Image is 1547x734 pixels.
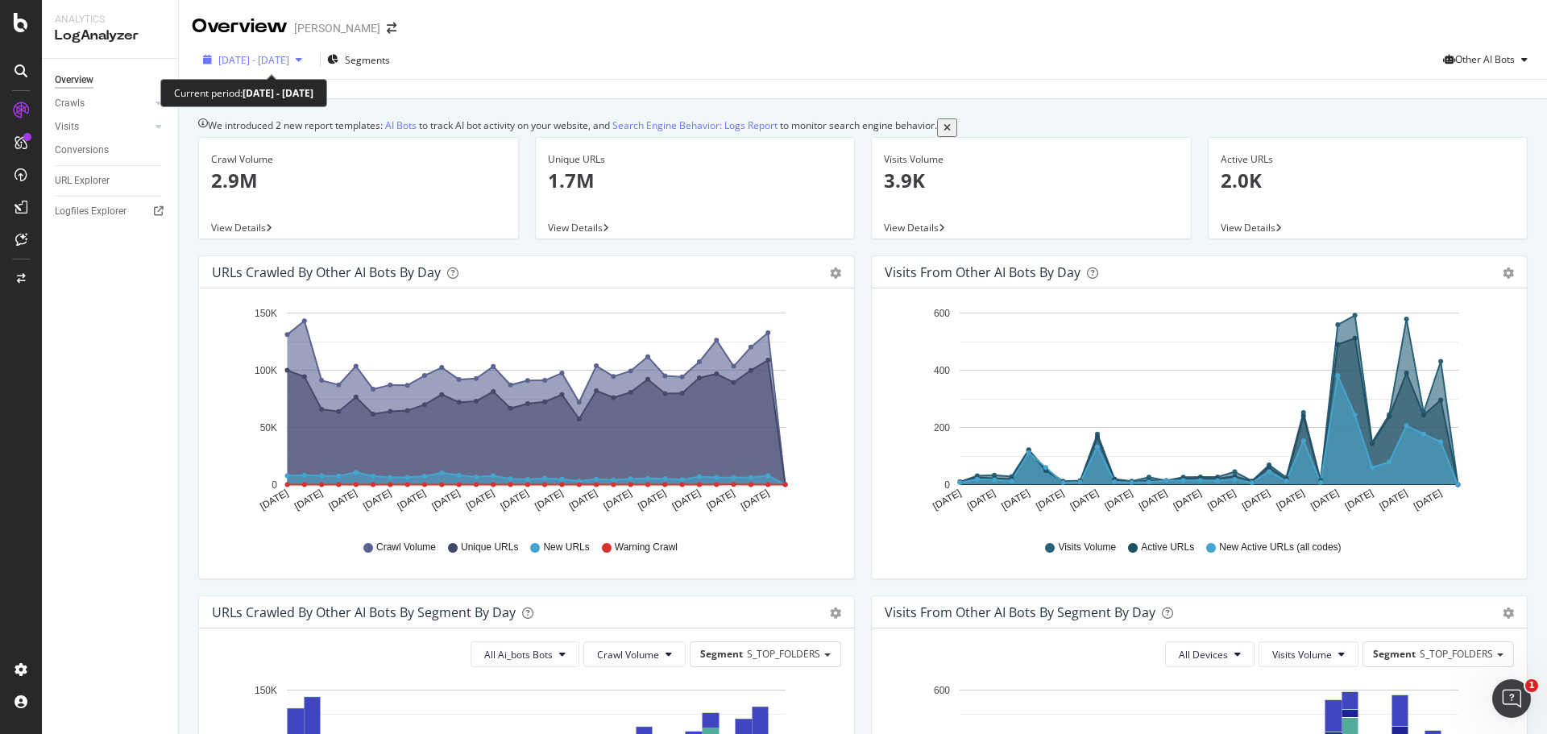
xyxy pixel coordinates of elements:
[192,13,288,40] div: Overview
[55,95,85,112] div: Crawls
[499,487,531,512] text: [DATE]
[55,172,110,189] div: URL Explorer
[934,308,950,319] text: 600
[700,647,743,661] span: Segment
[548,221,603,234] span: View Details
[1343,487,1375,512] text: [DATE]
[830,267,841,279] div: gear
[484,648,553,661] span: All Ai_bots Bots
[212,264,441,280] div: URLs Crawled by Other AI Bots by day
[533,487,565,512] text: [DATE]
[884,167,1179,194] p: 3.9K
[396,487,428,512] text: [DATE]
[212,301,836,525] svg: A chart.
[1503,267,1514,279] div: gear
[255,308,277,319] text: 150K
[934,685,950,696] text: 600
[1455,52,1515,66] span: Other AI Bots
[1259,641,1358,667] button: Visits Volume
[55,118,151,135] a: Visits
[1179,648,1228,661] span: All Devices
[830,608,841,619] div: gear
[612,118,778,132] a: Search Engine Behavior: Logs Report
[937,118,957,137] button: close banner
[885,301,1508,525] svg: A chart.
[1165,641,1255,667] button: All Devices
[1503,608,1514,619] div: gear
[1034,487,1066,512] text: [DATE]
[429,487,462,512] text: [DATE]
[670,487,703,512] text: [DATE]
[885,264,1080,280] div: Visits from Other AI Bots by day
[258,487,290,512] text: [DATE]
[884,221,939,234] span: View Details
[1141,541,1194,554] span: Active URLs
[55,142,109,159] div: Conversions
[1420,647,1493,661] span: S_TOP_FOLDERS
[471,641,579,667] button: All Ai_bots Bots
[1219,541,1341,554] span: New Active URLs (all codes)
[739,487,771,512] text: [DATE]
[704,487,736,512] text: [DATE]
[1221,152,1516,167] div: Active URLs
[1205,487,1238,512] text: [DATE]
[1240,487,1272,512] text: [DATE]
[211,221,266,234] span: View Details
[1221,221,1275,234] span: View Details
[548,152,843,167] div: Unique URLs
[55,13,165,27] div: Analytics
[55,72,167,89] a: Overview
[567,487,599,512] text: [DATE]
[602,487,634,512] text: [DATE]
[255,685,277,696] text: 150K
[885,604,1155,620] div: Visits from Other AI Bots By Segment By Day
[260,422,277,433] text: 50K
[218,53,289,67] span: [DATE] - [DATE]
[1309,487,1341,512] text: [DATE]
[55,118,79,135] div: Visits
[636,487,668,512] text: [DATE]
[211,152,506,167] div: Crawl Volume
[1137,487,1169,512] text: [DATE]
[55,172,167,189] a: URL Explorer
[965,487,997,512] text: [DATE]
[1412,487,1444,512] text: [DATE]
[1443,47,1534,73] button: Other AI Bots
[361,487,393,512] text: [DATE]
[1058,541,1116,554] span: Visits Volume
[931,487,963,512] text: [DATE]
[934,422,950,433] text: 200
[211,167,506,194] p: 2.9M
[55,27,165,45] div: LogAnalyzer
[55,142,167,159] a: Conversions
[615,541,678,554] span: Warning Crawl
[55,72,93,89] div: Overview
[327,47,390,73] button: Segments
[55,95,151,112] a: Crawls
[461,541,518,554] span: Unique URLs
[548,167,843,194] p: 1.7M
[55,203,167,220] a: Logfiles Explorer
[1373,647,1416,661] span: Segment
[255,365,277,376] text: 100K
[1492,679,1531,718] iframe: Intercom live chat
[198,118,1528,137] div: info banner
[174,86,313,100] div: Current period:
[464,487,496,512] text: [DATE]
[345,53,390,67] span: Segments
[55,203,126,220] div: Logfiles Explorer
[583,641,686,667] button: Crawl Volume
[543,541,589,554] span: New URLs
[1000,487,1032,512] text: [DATE]
[1377,487,1409,512] text: [DATE]
[1068,487,1101,512] text: [DATE]
[292,487,325,512] text: [DATE]
[884,152,1179,167] div: Visits Volume
[192,52,313,68] button: [DATE] - [DATE]
[747,647,820,661] span: S_TOP_FOLDERS
[1172,487,1204,512] text: [DATE]
[212,604,516,620] div: URLs Crawled by Other AI Bots By Segment By Day
[934,365,950,376] text: 400
[294,20,380,36] div: [PERSON_NAME]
